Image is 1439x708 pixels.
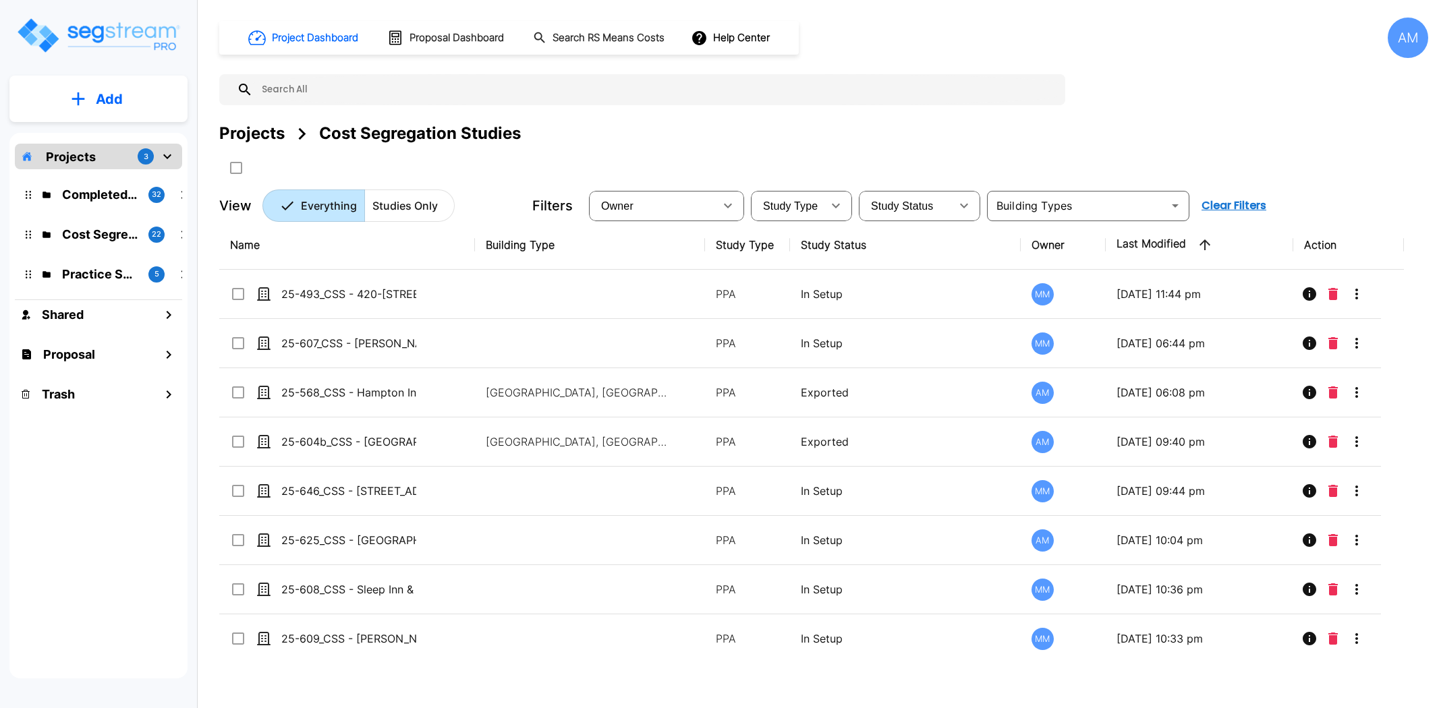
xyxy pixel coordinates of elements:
p: In Setup [801,532,1009,548]
p: 25-568_CSS - Hampton Inn & Suites [GEOGRAPHIC_DATA], [GEOGRAPHIC_DATA] - V2 Capital Mgmt - [PERSO... [281,384,416,401]
input: Building Types [991,196,1163,215]
p: Cost Segregation Studies [62,225,138,243]
button: Delete [1323,281,1343,307]
button: Everything [262,189,365,222]
p: 25-493_CSS - 420-[STREET_ADDRESS] - [PERSON_NAME] Oakmead 2 Assoc. LP - [PERSON_NAME] [281,286,416,302]
p: Everything [301,198,357,214]
p: [DATE] 06:44 pm [1117,335,1282,351]
button: More-Options [1343,281,1370,307]
button: Info [1296,625,1323,652]
div: Select [592,187,714,225]
div: MM [1032,283,1054,305]
button: Project Dashboard [243,23,366,53]
p: [DATE] 10:33 pm [1117,630,1282,647]
th: Owner [1021,220,1106,270]
button: More-Options [1343,527,1370,554]
button: Info [1296,330,1323,357]
input: Search All [253,74,1059,105]
p: In Setup [801,335,1009,351]
th: Study Type [705,220,790,270]
button: Info [1296,576,1323,603]
div: AM [1032,431,1054,453]
button: Studies Only [364,189,455,222]
p: In Setup [801,630,1009,647]
button: Delete [1323,330,1343,357]
button: Add [9,80,188,119]
button: Clear Filters [1196,192,1272,219]
p: [GEOGRAPHIC_DATA], [GEOGRAPHIC_DATA] [486,384,668,401]
button: Search RS Means Costs [528,25,672,51]
button: More-Options [1343,379,1370,406]
div: Platform [262,189,455,222]
p: [DATE] 09:40 pm [1117,434,1282,450]
p: [GEOGRAPHIC_DATA], [GEOGRAPHIC_DATA] [486,434,668,450]
h1: Proposal Dashboard [410,30,504,46]
p: 22 [152,229,161,240]
p: 25-625_CSS - [GEOGRAPHIC_DATA] [GEOGRAPHIC_DATA], [GEOGRAPHIC_DATA] - Greens Group 11 LLC - [GEOG... [281,532,416,548]
button: Delete [1323,379,1343,406]
p: PPA [716,630,779,647]
p: PPA [716,581,779,597]
div: Select [754,187,822,225]
span: Study Status [871,200,934,212]
p: 25-604b_CSS - [GEOGRAPHIC_DATA], [GEOGRAPHIC_DATA], [GEOGRAPHIC_DATA] - Paradigm Hotels Group - [... [281,434,416,450]
button: Info [1296,281,1323,307]
p: View [219,196,252,216]
th: Building Type [475,220,705,270]
button: Delete [1323,428,1343,455]
p: Completed Projects [62,185,138,204]
button: Info [1296,477,1323,504]
p: In Setup [801,581,1009,597]
div: MM [1032,332,1054,355]
p: Projects [46,148,96,166]
p: Exported [801,434,1009,450]
p: PPA [716,335,779,351]
button: More-Options [1343,576,1370,603]
p: Exported [801,384,1009,401]
p: Filters [532,196,573,216]
span: Study Type [763,200,818,212]
button: Info [1296,428,1323,455]
p: [DATE] 11:44 pm [1117,286,1282,302]
th: Action [1293,220,1404,270]
p: In Setup [801,483,1009,499]
button: Info [1296,527,1323,554]
button: More-Options [1343,428,1370,455]
button: Help Center [688,25,775,51]
th: Study Status [790,220,1020,270]
div: Cost Segregation Studies [319,121,521,146]
h1: Project Dashboard [272,30,358,46]
div: Projects [219,121,285,146]
button: SelectAll [223,154,250,181]
p: PPA [716,483,779,499]
p: PPA [716,384,779,401]
p: PPA [716,434,779,450]
button: Open [1166,196,1185,215]
p: Add [96,89,123,109]
h1: Shared [42,305,84,324]
div: MM [1032,628,1054,650]
th: Name [219,220,475,270]
button: Delete [1323,527,1343,554]
button: Delete [1323,477,1343,504]
button: More-Options [1343,625,1370,652]
p: 25-607_CSS - [PERSON_NAME] Oakland Mixed Use [GEOGRAPHIC_DATA], [GEOGRAPHIC_DATA] - [PERSON_NAME]... [281,335,416,351]
button: Proposal Dashboard [382,24,511,52]
p: PPA [716,286,779,302]
div: AM [1388,18,1428,58]
div: Select [862,187,951,225]
div: AM [1032,382,1054,404]
p: 5 [154,268,159,280]
button: More-Options [1343,330,1370,357]
p: [DATE] 06:08 pm [1117,384,1282,401]
p: PPA [716,532,779,548]
p: Studies Only [372,198,438,214]
button: Info [1296,379,1323,406]
div: AM [1032,529,1054,552]
p: [DATE] 10:04 pm [1117,532,1282,548]
button: More-Options [1343,477,1370,504]
p: Practice Samples [62,265,138,283]
th: Last Modified [1106,220,1293,270]
div: MM [1032,480,1054,502]
img: Logo [16,16,181,55]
